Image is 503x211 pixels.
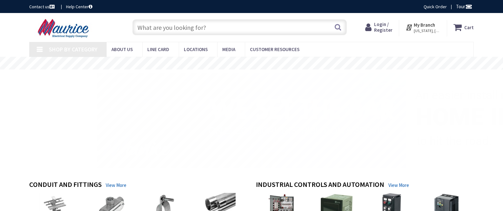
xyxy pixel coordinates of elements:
[453,22,474,33] a: Cart
[365,22,392,33] a: Login / Register
[222,46,235,52] span: Media
[416,130,492,152] rs-layer: to hit the road.
[424,3,447,10] a: Quick Order
[374,21,392,33] span: Login / Register
[250,46,299,52] span: Customer Resources
[147,46,169,52] span: Line Card
[464,22,474,33] strong: Cart
[132,19,347,35] input: What are you looking for?
[29,18,99,38] img: Maurice Electrical Supply Company
[184,46,208,52] span: Locations
[414,22,435,28] strong: My Branch
[256,181,384,190] h4: Industrial Controls and Automation
[111,46,133,52] span: About us
[29,181,102,190] h4: Conduit and Fittings
[106,182,126,188] a: View More
[49,46,97,53] span: Shop By Category
[414,28,441,33] span: [US_STATE], [GEOGRAPHIC_DATA]
[90,71,408,169] img: 1_1.png
[66,3,92,10] a: Help Center
[388,182,409,188] a: View More
[406,22,441,33] div: My Branch [US_STATE], [GEOGRAPHIC_DATA]
[29,3,56,10] a: Contact us
[456,3,472,10] span: Tour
